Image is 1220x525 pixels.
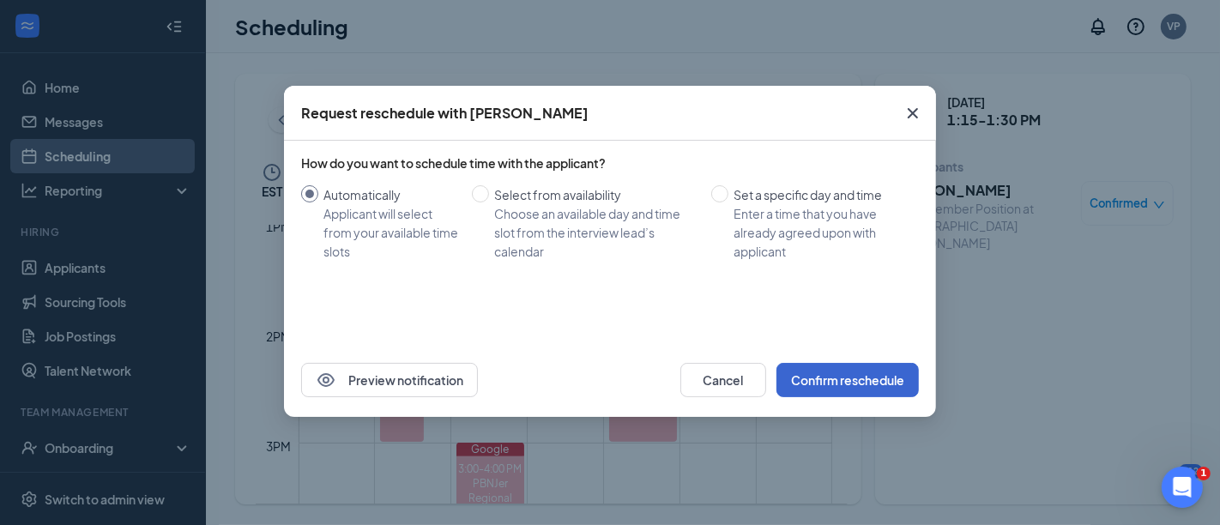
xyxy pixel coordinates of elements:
[734,204,905,261] div: Enter a time that you have already agreed upon with applicant
[301,363,478,397] button: EyePreview notification
[1162,467,1203,508] iframe: Intercom live chat
[494,204,698,261] div: Choose an available day and time slot from the interview lead’s calendar
[903,103,923,124] svg: Cross
[734,185,905,204] div: Set a specific day and time
[890,86,936,141] button: Close
[301,154,919,172] div: How do you want to schedule time with the applicant?
[776,363,919,397] button: Confirm reschedule
[680,363,766,397] button: Cancel
[323,185,458,204] div: Automatically
[1197,467,1211,480] span: 1
[301,104,589,123] div: Request reschedule with [PERSON_NAME]
[323,204,458,261] div: Applicant will select from your available time slots
[494,185,698,204] div: Select from availability
[316,370,336,390] svg: Eye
